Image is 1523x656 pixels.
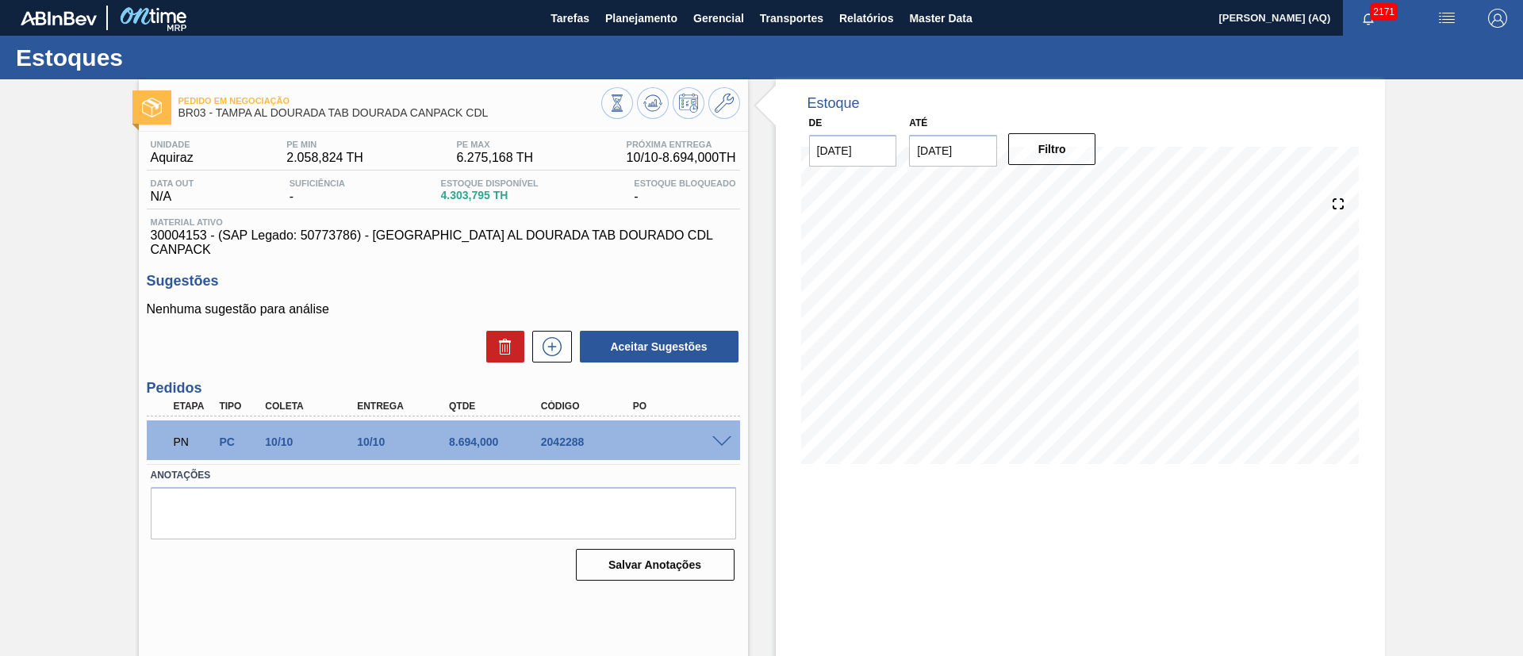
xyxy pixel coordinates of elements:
button: Aceitar Sugestões [580,331,738,363]
div: 10/10/2025 [261,435,364,448]
button: Atualizar Gráfico [637,87,669,119]
input: dd/mm/yyyy [909,135,997,167]
button: Programar Estoque [673,87,704,119]
div: 8.694,000 [445,435,548,448]
span: 6.275,168 TH [456,151,533,165]
span: Gerencial [693,9,744,28]
div: 10/10/2025 [353,435,456,448]
input: dd/mm/yyyy [809,135,897,167]
span: 30004153 - (SAP Legado: 50773786) - [GEOGRAPHIC_DATA] AL DOURADA TAB DOURADO CDL CANPACK [151,228,736,257]
span: PE MAX [456,140,533,149]
label: De [809,117,823,129]
p: PN [174,435,213,448]
button: Filtro [1008,133,1096,165]
span: Relatórios [839,9,893,28]
span: Master Data [909,9,972,28]
span: Data out [151,178,194,188]
div: PO [629,401,732,412]
img: Ícone [142,98,162,117]
div: Etapa [170,401,217,412]
div: Entrega [353,401,456,412]
span: Aquiraz [151,151,194,165]
span: Estoque Bloqueado [634,178,735,188]
label: Anotações [151,464,736,487]
div: Aceitar Sugestões [572,329,740,364]
span: Tarefas [551,9,589,28]
div: N/A [147,178,198,204]
button: Notificações [1343,7,1394,29]
span: PE MIN [286,140,363,149]
span: Suficiência [290,178,345,188]
img: userActions [1437,9,1456,28]
span: Transportes [760,9,823,28]
button: Visão Geral dos Estoques [601,87,633,119]
img: Logout [1488,9,1507,28]
img: TNhmsLtSVTkK8tSr43FrP2fwEKptu5GPRR3wAAAABJRU5ErkJggg== [21,11,97,25]
h3: Sugestões [147,273,740,290]
div: Pedido em Negociação [170,424,217,459]
div: Tipo [215,401,263,412]
span: Próxima Entrega [627,140,736,149]
span: 4.303,795 TH [441,190,539,201]
span: Unidade [151,140,194,149]
button: Salvar Anotações [576,549,735,581]
div: Qtde [445,401,548,412]
h3: Pedidos [147,380,740,397]
span: Planejamento [605,9,677,28]
span: Estoque Disponível [441,178,539,188]
div: - [286,178,349,204]
div: Código [537,401,640,412]
button: Ir ao Master Data / Geral [708,87,740,119]
div: Excluir Sugestões [478,331,524,363]
div: Pedido de Compra [215,435,263,448]
span: BR03 - TAMPA AL DOURADA TAB DOURADA CANPACK CDL [178,107,601,119]
span: Material ativo [151,217,736,227]
p: Nenhuma sugestão para análise [147,302,740,316]
div: 2042288 [537,435,640,448]
span: 2171 [1370,3,1398,21]
div: Nova sugestão [524,331,572,363]
h1: Estoques [16,48,297,67]
label: Até [909,117,927,129]
div: Coleta [261,401,364,412]
div: Estoque [808,95,860,112]
span: Pedido em Negociação [178,96,601,105]
span: 10/10 - 8.694,000 TH [627,151,736,165]
span: 2.058,824 TH [286,151,363,165]
div: - [630,178,739,204]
